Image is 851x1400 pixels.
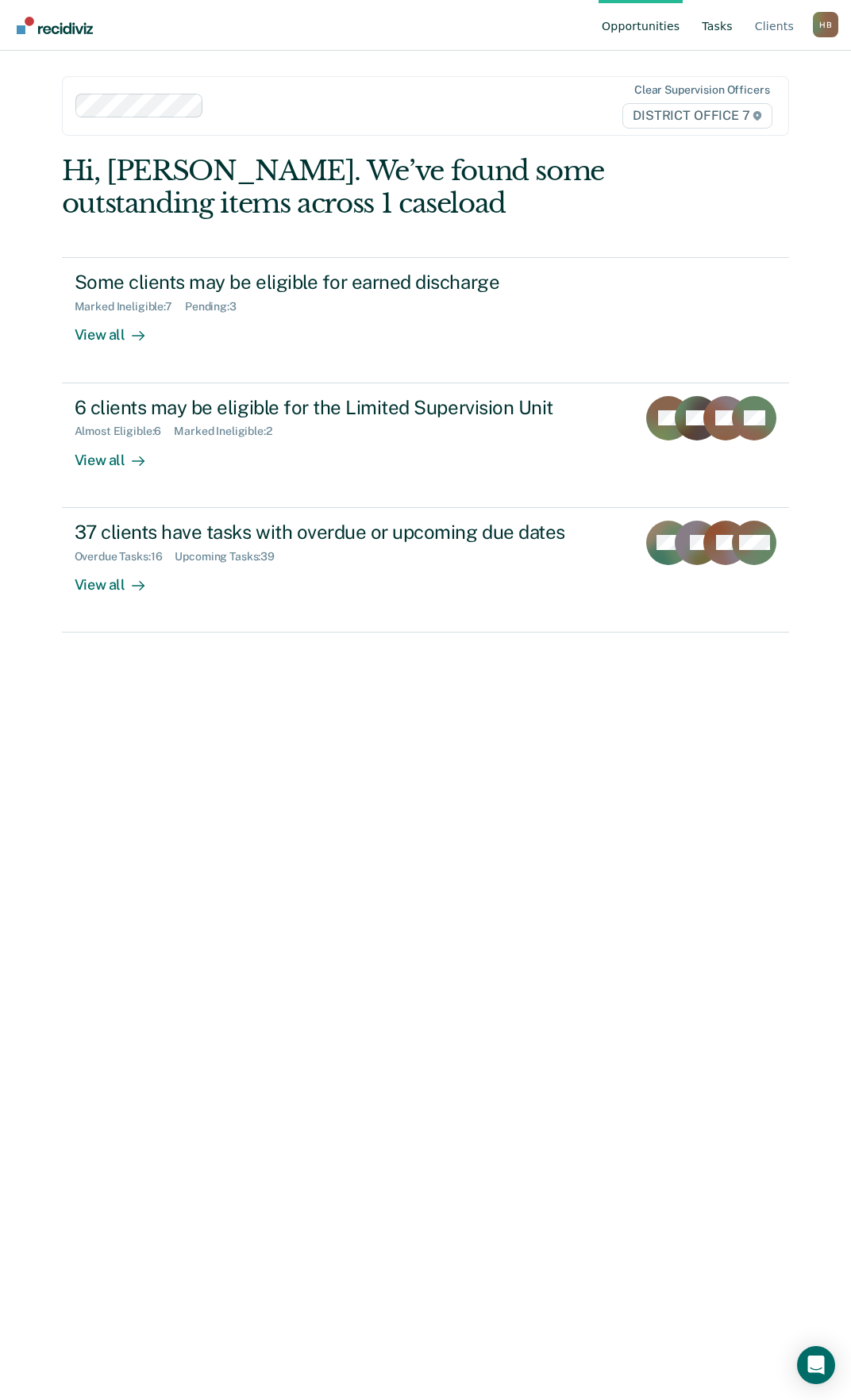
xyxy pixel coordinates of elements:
a: Some clients may be eligible for earned dischargeMarked Ineligible:7Pending:3View all [62,257,790,383]
div: Overdue Tasks : 16 [75,550,175,563]
button: Profile dropdown button [813,12,838,37]
div: View all [75,438,164,469]
div: View all [75,563,164,594]
div: 37 clients have tasks with overdue or upcoming due dates [75,521,625,544]
a: 6 clients may be eligible for the Limited Supervision UnitAlmost Eligible:6Marked Ineligible:2Vie... [62,383,790,508]
span: DISTRICT OFFICE 7 [622,103,772,129]
img: Recidiviz [17,17,93,34]
div: 6 clients may be eligible for the Limited Supervision Unit [75,396,625,419]
div: Marked Ineligible : 2 [174,425,284,438]
a: 37 clients have tasks with overdue or upcoming due datesOverdue Tasks:16Upcoming Tasks:39View all [62,508,790,633]
div: H B [813,12,838,37]
div: Clear supervision officers [634,83,769,97]
div: Upcoming Tasks : 39 [175,550,287,563]
div: Open Intercom Messenger [797,1346,835,1384]
div: Marked Ineligible : 7 [75,300,185,313]
div: View all [75,313,164,344]
div: Almost Eligible : 6 [75,425,175,438]
div: Hi, [PERSON_NAME]. We’ve found some outstanding items across 1 caseload [62,155,644,220]
div: Some clients may be eligible for earned discharge [75,271,632,294]
div: Pending : 3 [185,300,249,313]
